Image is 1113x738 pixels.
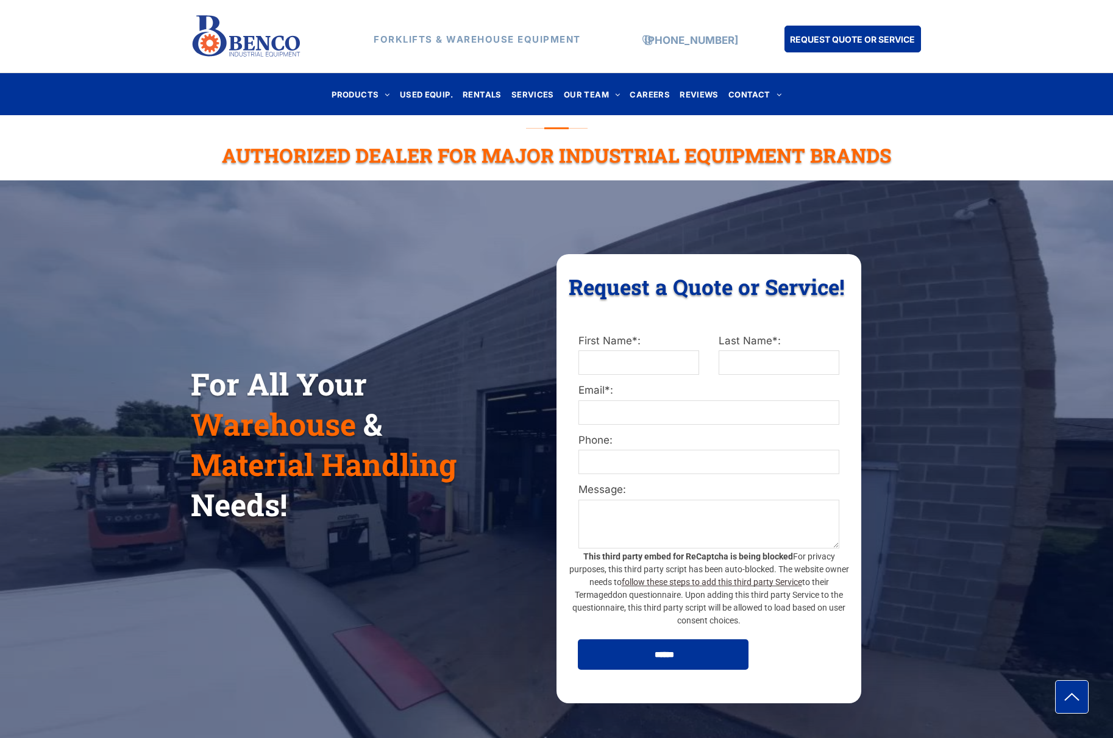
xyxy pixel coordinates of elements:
label: First Name*: [578,333,699,349]
a: CAREERS [625,86,675,102]
label: Message: [578,482,839,498]
a: SERVICES [507,86,559,102]
span: Authorized Dealer For Major Industrial Equipment Brands [222,142,891,168]
a: [PHONE_NUMBER] [644,34,738,46]
span: & [363,404,382,444]
a: CONTACT [724,86,786,102]
a: RENTALS [458,86,507,102]
span: REQUEST QUOTE OR SERVICE [790,28,915,51]
a: REVIEWS [675,86,724,102]
span: Needs! [191,484,287,525]
a: OUR TEAM [559,86,625,102]
strong: This third party embed for ReCaptcha is being blocked [583,552,793,561]
label: Email*: [578,383,839,399]
a: REQUEST QUOTE OR SERVICE [784,26,921,52]
a: follow these steps to add this third party Service [622,577,802,587]
strong: FORKLIFTS & WAREHOUSE EQUIPMENT [374,34,581,45]
label: Last Name*: [719,333,839,349]
span: Request a Quote or Service! [569,272,845,300]
span: Material Handling [191,444,457,484]
span: For All Your [191,364,367,404]
label: Phone: [578,433,839,449]
span: Warehouse [191,404,356,444]
a: USED EQUIP. [395,86,458,102]
span: For privacy purposes, this third party script has been auto-blocked. The website owner needs to t... [569,552,849,625]
a: PRODUCTS [327,86,395,102]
